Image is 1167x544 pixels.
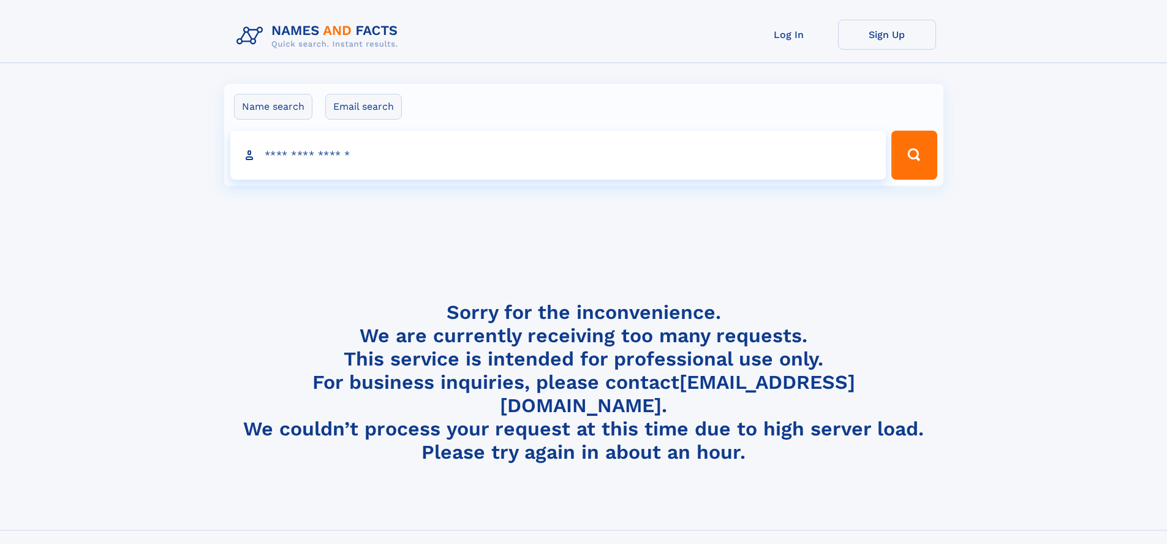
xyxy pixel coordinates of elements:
[838,20,936,50] a: Sign Up
[740,20,838,50] a: Log In
[500,370,855,417] a: [EMAIL_ADDRESS][DOMAIN_NAME]
[891,131,937,180] button: Search Button
[325,94,402,120] label: Email search
[230,131,886,180] input: search input
[232,20,408,53] img: Logo Names and Facts
[232,301,936,464] h4: Sorry for the inconvenience. We are currently receiving too many requests. This service is intend...
[234,94,312,120] label: Name search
